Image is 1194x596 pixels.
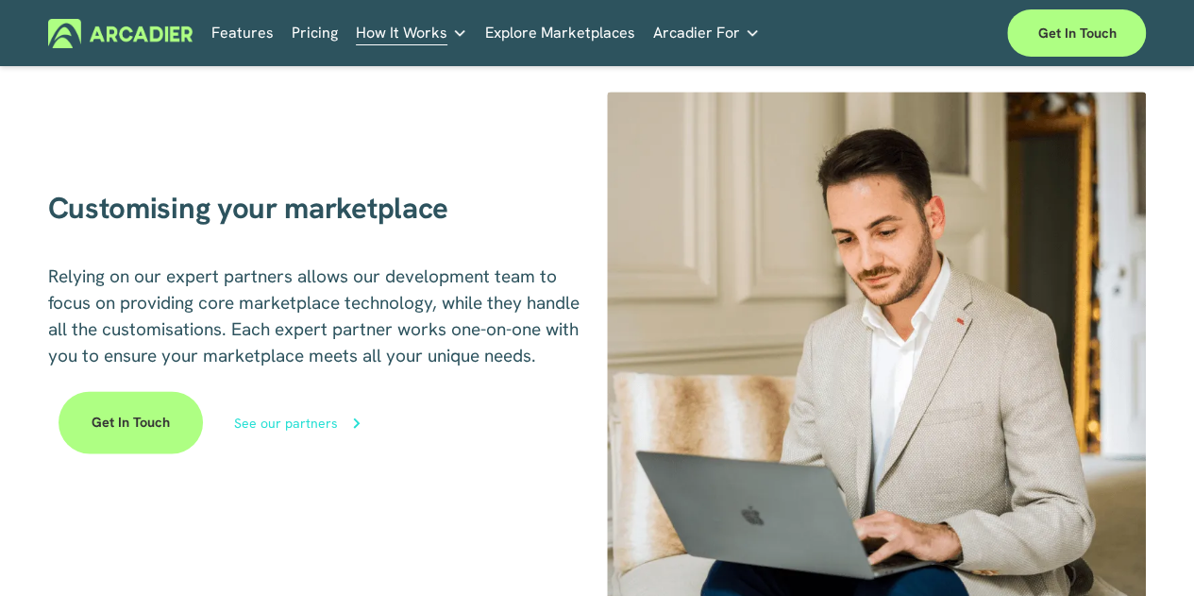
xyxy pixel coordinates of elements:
[1007,9,1146,57] a: Get in touch
[234,417,338,430] div: See our partners
[653,20,740,46] span: Arcadier For
[48,264,584,367] span: Relying on our expert partners allows our development team to focus on providing core marketplace...
[234,410,400,434] a: See our partners
[485,19,635,48] a: Explore Marketplaces
[48,19,193,48] img: Arcadier
[211,19,274,48] a: Features
[653,19,760,48] a: folder dropdown
[59,391,203,453] a: Get in touch
[1100,505,1194,596] iframe: Chat Widget
[48,189,448,227] span: Customising your marketplace
[356,19,467,48] a: folder dropdown
[292,19,338,48] a: Pricing
[356,20,447,46] span: How It Works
